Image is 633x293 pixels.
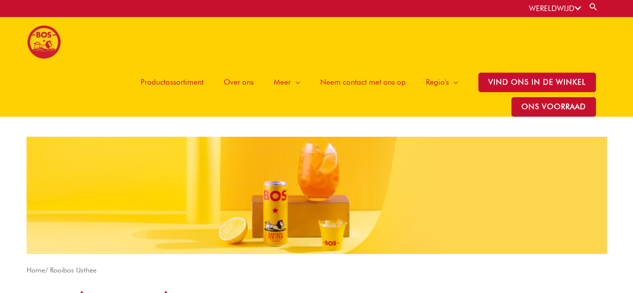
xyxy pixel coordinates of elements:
font: Meer [274,78,291,87]
a: Neem contact met ons op [310,67,416,97]
a: Over ons [214,67,264,97]
img: BOS-logofinales-200px [27,25,61,59]
font: Regio's [426,78,449,87]
a: Meer [264,67,310,97]
font: WERELDWIJD [529,4,574,13]
a: Home [27,266,45,274]
font: Neem contact met ons op [320,78,406,87]
nav: Site navigatie [27,67,606,117]
font: Productassortiment [141,78,204,87]
nav: Broodkruimel [27,264,607,276]
a: WERELDWIJD [529,4,581,13]
a: Vind ons in de winkel [468,67,606,97]
a: Productassortiment [131,67,214,97]
a: Zoekknop [588,2,598,12]
font: Vind ons in de winkel [488,78,586,87]
a: ONS VOORRAAD [501,97,606,117]
font: ONS VOORRAAD [521,102,586,111]
font: / Rooibos IJsthee [45,266,97,274]
a: Regio's [416,67,468,97]
font: Over ons [224,78,254,87]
